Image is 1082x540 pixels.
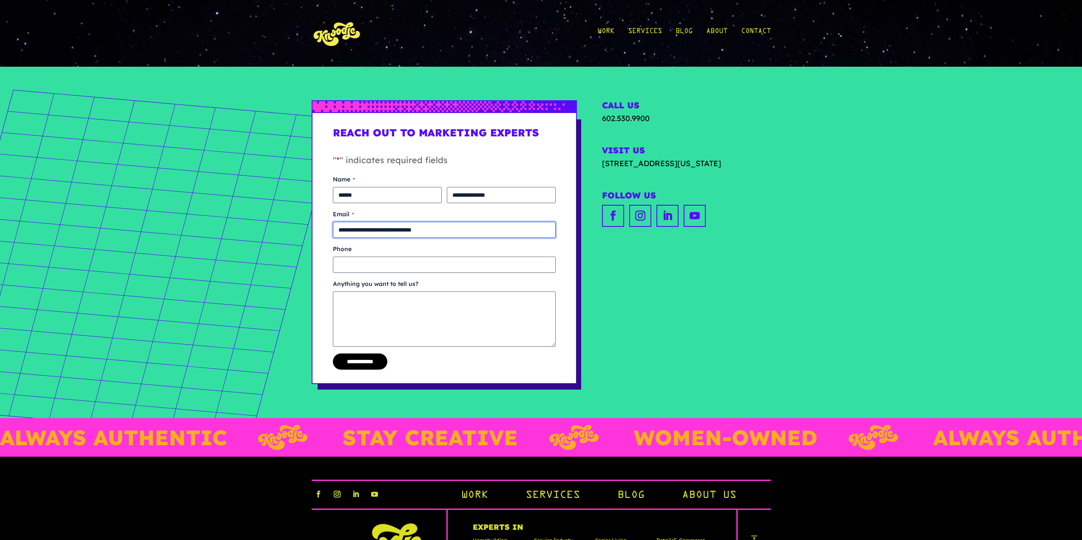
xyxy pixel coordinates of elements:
a: instagram [629,205,651,227]
a: Work [461,489,488,503]
img: KnoLogo(yellow) [312,14,363,53]
a: Services [628,14,662,53]
a: 602.530.9900 [602,113,650,123]
h2: Call Us [602,100,770,113]
a: linkedin [656,205,679,227]
a: About [706,14,727,53]
p: WOMEN-OWNED [633,427,817,448]
a: Services [525,489,580,503]
a: facebook [602,205,624,227]
a: linkedin [349,487,363,501]
img: px-grad-blue-short.svg [312,101,576,112]
a: About Us [682,489,736,503]
label: Phone [333,245,556,253]
legend: Name [333,175,355,184]
img: salesiqlogo_leal7QplfZFryJ6FIlVepeu7OftD7mt8q6exU6-34PB8prfIgodN67KcxXM9Y7JQ_.png [59,223,65,228]
a: Work [597,14,614,53]
a: Contact [741,14,771,53]
span: We are offline. Please leave us a message. [18,107,148,193]
textarea: Type your message and click 'Submit' [4,232,162,262]
a: [STREET_ADDRESS][US_STATE] [602,158,770,169]
h4: Experts In [473,523,713,538]
label: Anything you want to tell us? [333,280,556,288]
em: Driven by SalesIQ [67,223,108,229]
img: Layer_3 [549,425,598,450]
img: logo_Zg8I0qSkbAqR2WFHt3p6CTuqpyXMFPubPcD2OT02zFN43Cy9FUNNG3NEPhM_Q1qe_.png [14,51,36,56]
img: Layer_3 [848,425,897,450]
div: Minimize live chat window [139,4,160,25]
a: Blog [617,489,645,503]
a: youtube [368,487,381,501]
h1: Reach Out to Marketing Experts [333,127,556,146]
em: Submit [125,262,154,273]
p: STAY CREATIVE [342,427,517,448]
a: facebook [312,487,325,501]
div: Leave a message [44,48,143,59]
a: instagram [330,487,344,501]
a: youtube [684,205,706,227]
a: Blog [676,14,693,53]
h2: Visit Us [602,145,770,158]
p: " " indicates required fields [333,154,556,175]
label: Email [333,210,556,218]
h2: Follow Us [602,190,770,203]
img: Layer_3 [258,425,307,450]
